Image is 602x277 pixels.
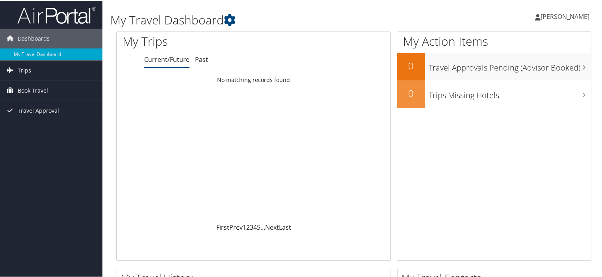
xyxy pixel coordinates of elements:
a: 3 [250,222,253,231]
span: Book Travel [18,80,48,100]
a: [PERSON_NAME] [535,4,597,28]
span: Dashboards [18,28,50,48]
h1: My Action Items [397,32,591,49]
a: Prev [229,222,243,231]
a: 1 [243,222,246,231]
h1: My Trips [123,32,271,49]
span: … [260,222,265,231]
a: Current/Future [144,54,190,63]
h2: 0 [397,58,425,72]
a: Past [195,54,208,63]
td: No matching records found [117,72,390,86]
h3: Trips Missing Hotels [429,85,591,100]
img: airportal-logo.png [17,5,96,24]
h2: 0 [397,86,425,99]
a: Next [265,222,279,231]
h3: Travel Approvals Pending (Advisor Booked) [429,58,591,73]
a: First [216,222,229,231]
span: [PERSON_NAME] [541,11,589,20]
span: Travel Approval [18,100,59,120]
a: 2 [246,222,250,231]
a: 4 [253,222,257,231]
a: 0Travel Approvals Pending (Advisor Booked) [397,52,591,80]
a: 0Trips Missing Hotels [397,80,591,107]
a: 5 [257,222,260,231]
a: Last [279,222,291,231]
span: Trips [18,60,31,80]
h1: My Travel Dashboard [110,11,435,28]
